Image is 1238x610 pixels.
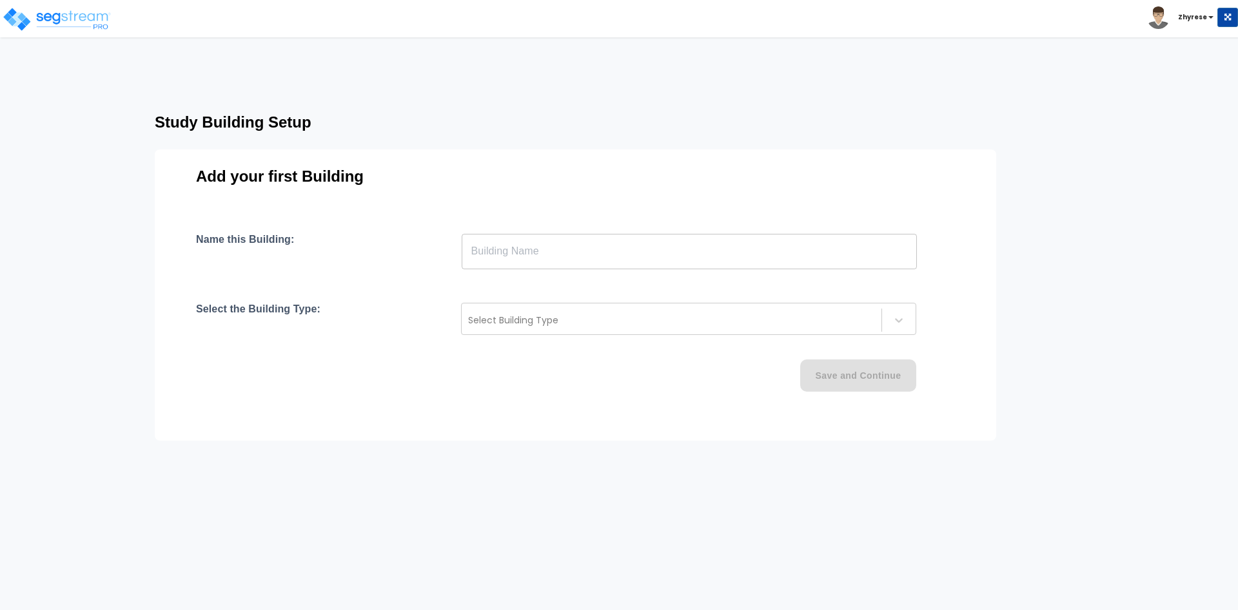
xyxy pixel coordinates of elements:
[2,6,112,32] img: logo_pro_r.png
[155,113,1088,131] h3: Study Building Setup
[196,167,955,186] h3: Add your first Building
[196,303,320,335] h4: Select the Building Type:
[462,233,917,269] input: Building Name
[1178,12,1207,22] b: Zhyrese
[196,233,294,269] h4: Name this Building:
[1147,6,1170,29] img: avatar.png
